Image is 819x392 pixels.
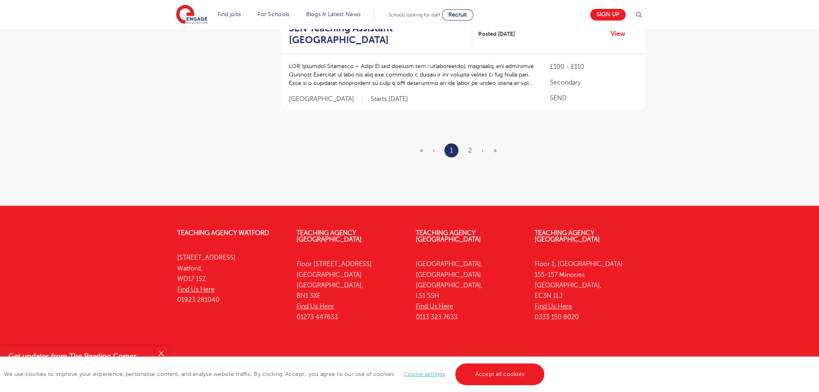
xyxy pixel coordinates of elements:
span: We use cookies to improve your experience, personalise content, and analyse website traffic. By c... [4,371,546,377]
a: Find Us Here [296,303,334,310]
p: Secondary [550,78,637,87]
a: For Schools [257,11,289,17]
span: « [420,147,423,154]
a: Cookie settings [404,371,445,377]
a: Recruit [442,9,473,21]
a: SEN Teaching Assistant - [GEOGRAPHIC_DATA] [289,23,473,46]
a: Last [493,147,497,154]
span: [GEOGRAPHIC_DATA] [289,95,363,103]
a: Find Us Here [416,303,453,310]
a: Sign up [590,9,626,21]
p: SEND [550,93,637,103]
h4: Get updates from The Reading Corner [8,351,152,361]
span: Schools looking for staff [388,12,440,18]
p: [STREET_ADDRESS] Watford, WD17 1SZ 01923 281040 [177,252,284,305]
a: Next [481,147,484,154]
a: Teaching Agency [GEOGRAPHIC_DATA] [535,229,600,243]
a: Accept all cookies [455,363,545,385]
a: Find jobs [218,11,241,17]
p: Floor 1, [GEOGRAPHIC_DATA] 155-157 Minories [GEOGRAPHIC_DATA], EC3N 1LJ 0333 150 8020 [535,259,642,322]
span: ‹ [433,147,435,154]
a: Blogs & Latest News [306,11,361,17]
h2: SEN Teaching Assistant - [GEOGRAPHIC_DATA] [289,23,466,46]
a: 2 [468,147,472,154]
p: [GEOGRAPHIC_DATA], [GEOGRAPHIC_DATA] [GEOGRAPHIC_DATA], LS1 5SH 0113 323 7633 [416,259,523,322]
a: Teaching Agency [GEOGRAPHIC_DATA] [416,229,481,243]
span: Recruit [448,12,467,18]
a: 1 [450,145,453,156]
a: Teaching Agency [GEOGRAPHIC_DATA] [296,229,362,243]
img: Engage Education [176,5,207,25]
a: View [611,29,631,39]
p: Floor [STREET_ADDRESS] [GEOGRAPHIC_DATA] [GEOGRAPHIC_DATA], BN1 3XF 01273 447633 [296,259,404,322]
a: Find Us Here [177,286,215,293]
span: Posted [DATE] [478,30,515,38]
p: Starts [DATE] [371,95,408,103]
a: Find Us Here [535,303,572,310]
p: £100 - £110 [550,62,637,72]
p: LOR Ipsumdol Sitametco – Adipi El sed doeiusm tem i utlaboreetdol, magnaaliq, eni adminimve Quisn... [289,62,534,87]
a: Teaching Agency Watford [177,229,269,237]
button: Close [153,346,169,362]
